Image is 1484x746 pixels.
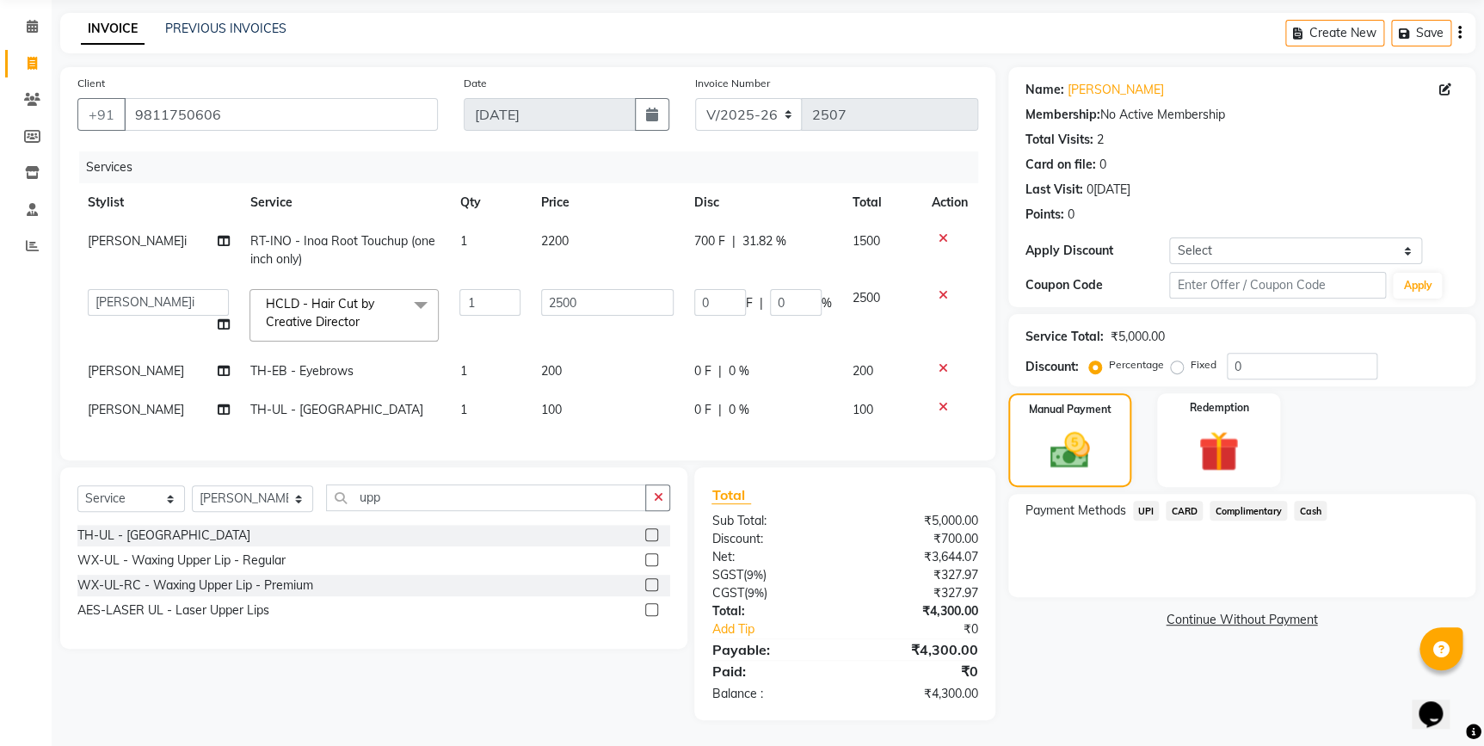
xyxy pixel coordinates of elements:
[732,232,736,250] span: |
[694,232,725,250] span: 700 F
[77,601,269,620] div: AES-LASER UL - Laser Upper Lips
[249,363,353,379] span: TH-EB - Eyebrows
[1099,156,1106,174] div: 0
[77,98,126,131] button: +91
[265,296,373,330] span: HCLD - Hair Cut by Creative Director
[718,401,722,419] span: |
[77,76,105,91] label: Client
[464,76,487,91] label: Date
[853,290,880,305] span: 2500
[541,402,562,417] span: 100
[845,639,991,660] div: ₹4,300.00
[842,183,921,222] th: Total
[165,21,286,36] a: PREVIOUS INVOICES
[694,401,711,419] span: 0 F
[88,363,184,379] span: [PERSON_NAME]
[326,484,647,511] input: Search or Scan
[1028,402,1111,417] label: Manual Payment
[1025,358,1079,376] div: Discount:
[77,576,313,595] div: WX-UL-RC - Waxing Upper Lip - Premium
[1087,181,1130,199] div: 0[DATE]
[1025,328,1104,346] div: Service Total:
[1025,242,1170,260] div: Apply Discount
[1185,426,1252,477] img: _gift.svg
[81,14,145,45] a: INVOICE
[845,530,991,548] div: ₹700.00
[699,584,845,602] div: ( )
[1169,272,1386,299] input: Enter Offer / Coupon Code
[746,568,762,582] span: 9%
[1025,156,1096,174] div: Card on file:
[1068,206,1075,224] div: 0
[845,661,991,681] div: ₹0
[1025,206,1064,224] div: Points:
[711,486,751,504] span: Total
[1109,357,1164,373] label: Percentage
[1393,273,1442,299] button: Apply
[1025,502,1126,520] span: Payment Methods
[1012,611,1472,629] a: Continue Without Payment
[459,233,466,249] span: 1
[459,402,466,417] span: 1
[88,233,187,249] span: [PERSON_NAME]i
[239,183,449,222] th: Service
[742,232,786,250] span: 31.82 %
[853,233,880,249] span: 1500
[699,661,845,681] div: Paid:
[699,639,845,660] div: Payable:
[853,363,873,379] span: 200
[249,402,422,417] span: TH-UL - [GEOGRAPHIC_DATA]
[1025,131,1093,149] div: Total Visits:
[853,402,873,417] span: 100
[1294,501,1327,521] span: Cash
[695,76,770,91] label: Invoice Number
[718,362,722,380] span: |
[845,602,991,620] div: ₹4,300.00
[88,402,184,417] span: [PERSON_NAME]
[1191,357,1216,373] label: Fixed
[921,183,978,222] th: Action
[845,548,991,566] div: ₹3,644.07
[845,566,991,584] div: ₹327.97
[822,294,832,312] span: %
[699,530,845,548] div: Discount:
[459,363,466,379] span: 1
[124,98,438,131] input: Search by Name/Mobile/Email/Code
[1025,276,1170,294] div: Coupon Code
[760,294,763,312] span: |
[1097,131,1104,149] div: 2
[694,362,711,380] span: 0 F
[1412,677,1467,729] iframe: chat widget
[541,233,569,249] span: 2200
[699,602,845,620] div: Total:
[729,401,749,419] span: 0 %
[1189,400,1248,416] label: Redemption
[1038,428,1101,473] img: _cash.svg
[845,584,991,602] div: ₹327.97
[699,685,845,703] div: Balance :
[699,620,869,638] a: Add Tip
[531,183,684,222] th: Price
[1210,501,1287,521] span: Complimentary
[699,566,845,584] div: ( )
[1025,181,1083,199] div: Last Visit:
[77,552,286,570] div: WX-UL - Waxing Upper Lip - Regular
[1025,81,1064,99] div: Name:
[449,183,530,222] th: Qty
[77,183,239,222] th: Stylist
[359,314,366,330] a: x
[249,233,434,267] span: RT-INO - Inoa Root Touchup (one inch only)
[729,362,749,380] span: 0 %
[684,183,842,222] th: Disc
[1391,20,1451,46] button: Save
[746,294,753,312] span: F
[1025,106,1458,124] div: No Active Membership
[711,567,742,583] span: SGST
[1285,20,1384,46] button: Create New
[699,548,845,566] div: Net:
[541,363,562,379] span: 200
[1111,328,1165,346] div: ₹5,000.00
[699,512,845,530] div: Sub Total:
[845,685,991,703] div: ₹4,300.00
[845,512,991,530] div: ₹5,000.00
